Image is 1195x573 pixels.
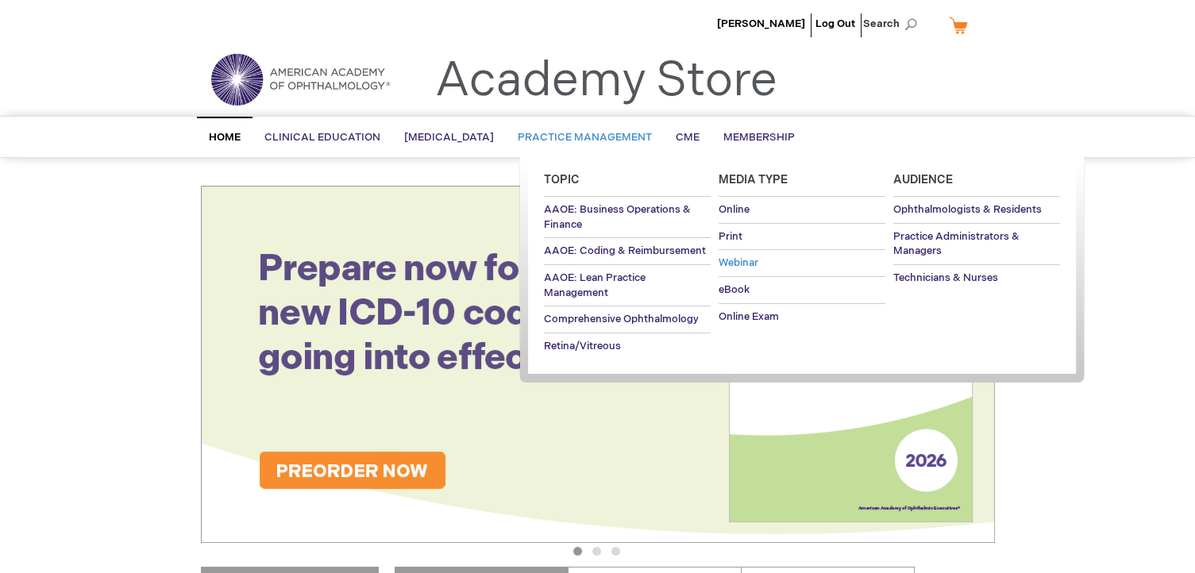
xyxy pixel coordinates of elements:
[893,230,1020,258] span: Practice Administrators & Managers
[815,17,855,30] a: Log Out
[518,131,652,144] span: Practice Management
[719,256,758,269] span: Webinar
[404,131,494,144] span: [MEDICAL_DATA]
[264,131,380,144] span: Clinical Education
[863,8,923,40] span: Search
[719,203,750,216] span: Online
[544,173,580,187] span: Topic
[544,271,646,299] span: AAOE: Lean Practice Management
[676,131,700,144] span: CME
[893,203,1042,216] span: Ophthalmologists & Residents
[611,547,620,556] button: 3 of 3
[544,244,706,257] span: AAOE: Coding & Reimbursement
[592,547,601,556] button: 2 of 3
[573,547,582,556] button: 1 of 3
[893,173,953,187] span: Audience
[435,52,777,110] a: Academy Store
[717,17,805,30] a: [PERSON_NAME]
[209,131,241,144] span: Home
[544,313,699,325] span: Comprehensive Ophthalmology
[719,310,779,323] span: Online Exam
[723,131,795,144] span: Membership
[544,340,621,352] span: Retina/Vitreous
[544,203,691,231] span: AAOE: Business Operations & Finance
[719,173,788,187] span: Media Type
[719,230,742,243] span: Print
[893,271,998,284] span: Technicians & Nurses
[719,283,750,296] span: eBook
